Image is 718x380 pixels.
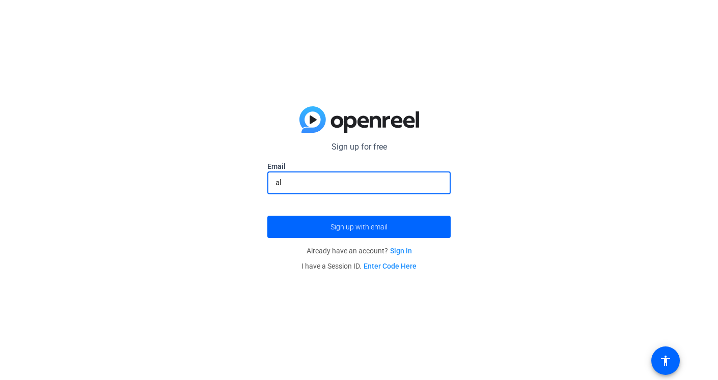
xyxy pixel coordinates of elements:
a: Enter Code Here [364,262,417,270]
mat-icon: accessibility [659,355,672,367]
a: Sign in [390,247,412,255]
input: Enter Email Address [275,177,443,189]
p: Sign up for free [267,141,451,153]
span: I have a Session ID. [301,262,417,270]
label: Email [267,161,451,171]
img: blue-gradient.svg [299,106,419,133]
span: Already have an account? [307,247,412,255]
button: Sign up with email [267,216,451,238]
